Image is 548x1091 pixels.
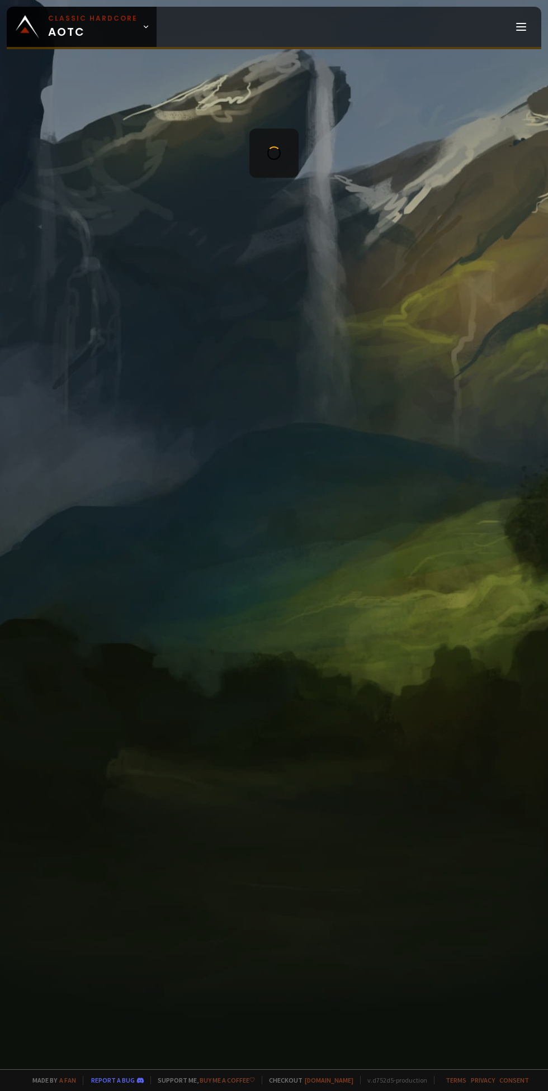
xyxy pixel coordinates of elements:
[262,1076,353,1084] span: Checkout
[200,1076,255,1084] a: Buy me a coffee
[305,1076,353,1084] a: [DOMAIN_NAME]
[360,1076,427,1084] span: v. d752d5 - production
[91,1076,135,1084] a: Report a bug
[471,1076,495,1084] a: Privacy
[48,13,138,23] small: Classic Hardcore
[446,1076,466,1084] a: Terms
[48,13,138,40] span: AOTC
[150,1076,255,1084] span: Support me,
[59,1076,76,1084] a: a fan
[26,1076,76,1084] span: Made by
[7,7,157,47] a: Classic HardcoreAOTC
[499,1076,529,1084] a: Consent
